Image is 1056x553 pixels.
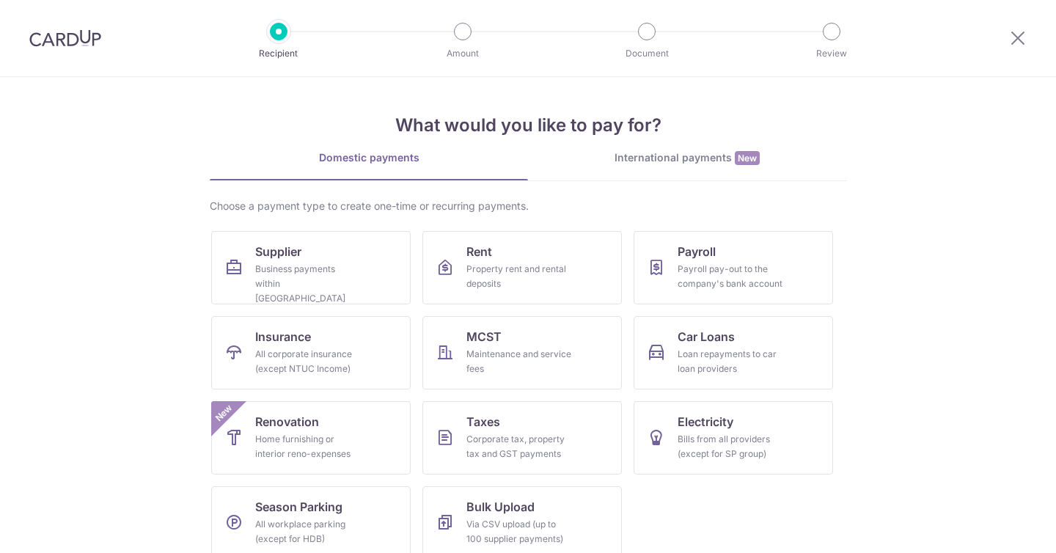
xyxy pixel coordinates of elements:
[678,262,783,291] div: Payroll pay-out to the company's bank account
[211,231,411,304] a: SupplierBusiness payments within [GEOGRAPHIC_DATA]
[224,46,333,61] p: Recipient
[466,328,502,345] span: MCST
[255,413,319,431] span: Renovation
[255,498,342,516] span: Season Parking
[634,316,833,389] a: Car LoansLoan repayments to car loan providers
[255,262,361,306] div: Business payments within [GEOGRAPHIC_DATA]
[210,199,846,213] div: Choose a payment type to create one-time or recurring payments.
[255,517,361,546] div: All workplace parking (except for HDB)
[210,150,528,165] div: Domestic payments
[211,401,411,475] a: RenovationHome furnishing or interior reno-expensesNew
[634,231,833,304] a: PayrollPayroll pay-out to the company's bank account
[678,432,783,461] div: Bills from all providers (except for SP group)
[422,316,622,389] a: MCSTMaintenance and service fees
[466,243,492,260] span: Rent
[211,316,411,389] a: InsuranceAll corporate insurance (except NTUC Income)
[255,347,361,376] div: All corporate insurance (except NTUC Income)
[678,243,716,260] span: Payroll
[466,262,572,291] div: Property rent and rental deposits
[466,498,535,516] span: Bulk Upload
[678,328,735,345] span: Car Loans
[212,401,236,425] span: New
[593,46,701,61] p: Document
[466,432,572,461] div: Corporate tax, property tax and GST payments
[466,413,500,431] span: Taxes
[408,46,517,61] p: Amount
[422,401,622,475] a: TaxesCorporate tax, property tax and GST payments
[678,413,733,431] span: Electricity
[210,112,846,139] h4: What would you like to pay for?
[255,432,361,461] div: Home furnishing or interior reno-expenses
[422,231,622,304] a: RentProperty rent and rental deposits
[255,328,311,345] span: Insurance
[466,517,572,546] div: Via CSV upload (up to 100 supplier payments)
[634,401,833,475] a: ElectricityBills from all providers (except for SP group)
[528,150,846,166] div: International payments
[777,46,886,61] p: Review
[678,347,783,376] div: Loan repayments to car loan providers
[255,243,301,260] span: Supplier
[735,151,760,165] span: New
[466,347,572,376] div: Maintenance and service fees
[29,29,101,47] img: CardUp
